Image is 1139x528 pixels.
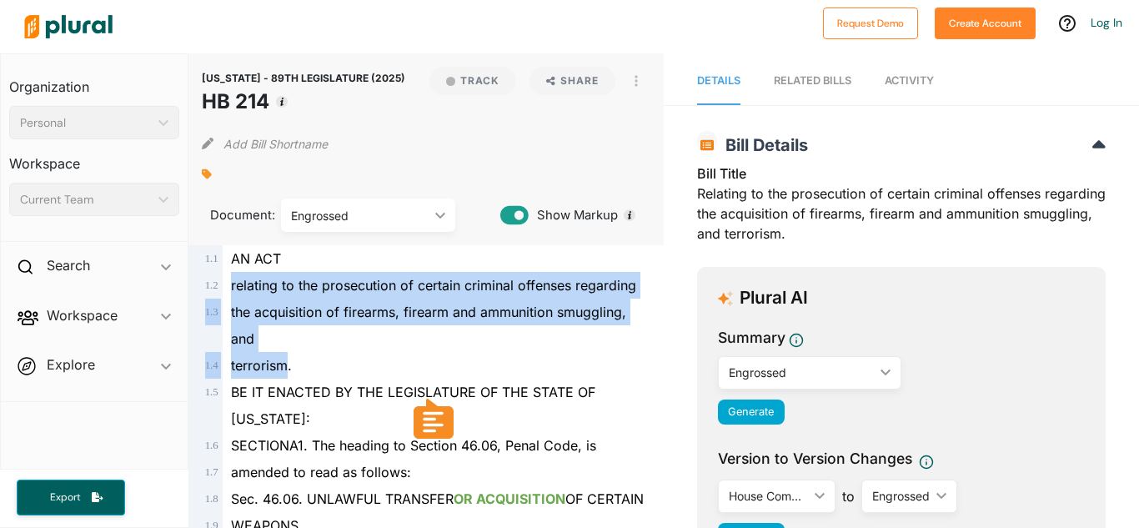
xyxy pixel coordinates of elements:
[47,256,90,274] h2: Search
[231,250,281,267] span: AN ACT
[205,440,218,451] span: 1 . 6
[697,163,1106,254] div: Relating to the prosecution of certain criminal offenses regarding the acquisition of firearms, f...
[523,67,622,95] button: Share
[729,364,874,381] div: Engrossed
[205,466,218,478] span: 1 . 7
[231,277,636,294] span: relating to the prosecution of certain criminal offenses regarding
[697,163,1106,184] h3: Bill Title
[274,94,289,109] div: Tooltip anchor
[740,288,808,309] h3: Plural AI
[935,13,1036,31] a: Create Account
[1091,15,1122,30] a: Log In
[202,72,405,84] span: [US_STATE] - 89TH LEGISLATURE (2025)
[231,437,596,454] span: SECTIONA1. The heading to Section 46.06, Penal Code, is
[223,130,328,157] button: Add Bill Shortname
[697,58,740,105] a: Details
[718,327,785,349] h3: Summary
[38,490,92,505] span: Export
[529,206,618,224] span: Show Markup
[202,206,260,224] span: Document:
[718,448,912,470] span: Version to Version Changes
[17,480,125,515] button: Export
[622,208,637,223] div: Tooltip anchor
[697,74,740,87] span: Details
[454,490,565,507] ins: OR ACQUISITION
[205,279,218,291] span: 1 . 2
[231,357,292,374] span: terrorism.
[205,493,218,505] span: 1 . 8
[872,487,930,505] div: Engrossed
[205,386,218,398] span: 1 . 5
[231,304,626,347] span: the acquisition of firearms, firearm and ammunition smuggling, and
[935,8,1036,39] button: Create Account
[823,13,918,31] a: Request Demo
[774,58,851,105] a: RELATED BILLS
[231,384,595,427] span: BE IT ENACTED BY THE LEGISLATURE OF THE STATE OF [US_STATE]:
[529,67,615,95] button: Share
[9,63,179,99] h3: Organization
[231,464,411,480] span: amended to read as follows:
[717,135,808,155] span: Bill Details
[202,162,212,187] div: Add tags
[823,8,918,39] button: Request Demo
[205,360,218,371] span: 1 . 4
[774,73,851,88] div: RELATED BILLS
[885,58,934,105] a: Activity
[885,74,934,87] span: Activity
[205,306,218,318] span: 1 . 3
[728,405,774,418] span: Generate
[20,191,152,209] div: Current Team
[718,400,785,425] button: Generate
[429,67,516,95] button: Track
[205,253,218,264] span: 1 . 1
[20,114,152,132] div: Personal
[835,486,861,506] span: to
[202,87,405,117] h1: HB 214
[231,490,644,507] span: Sec. 46.06. UNLAWFUL TRANSFER OF CERTAIN
[291,207,429,224] div: Engrossed
[9,139,179,176] h3: Workspace
[729,487,808,505] div: House Committee Report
